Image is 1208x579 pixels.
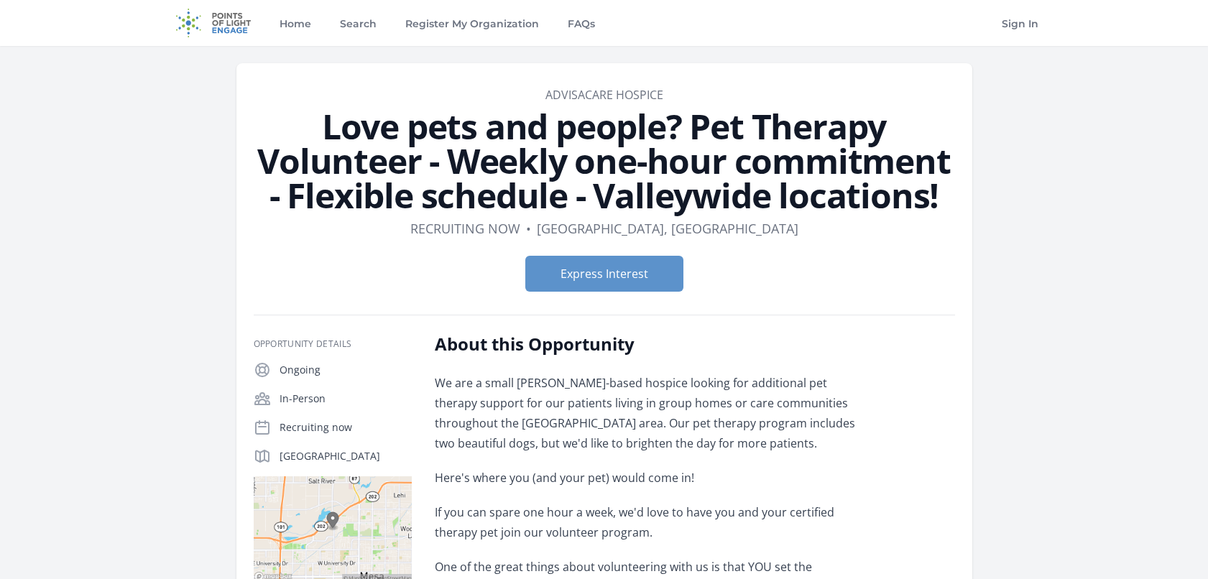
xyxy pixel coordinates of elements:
p: Recruiting now [280,420,412,435]
h3: Opportunity Details [254,338,412,350]
h2: About this Opportunity [435,333,855,356]
p: If you can spare one hour a week, we'd love to have you and your certified therapy pet join our v... [435,502,855,542]
button: Express Interest [525,256,683,292]
a: AdvisaCare Hospice [545,87,663,103]
p: We are a small [PERSON_NAME]-based hospice looking for additional pet therapy support for our pat... [435,373,855,453]
h1: Love pets and people? Pet Therapy Volunteer - Weekly one-hour commitment - Flexible schedule - Va... [254,109,955,213]
p: In-Person [280,392,412,406]
p: [GEOGRAPHIC_DATA] [280,449,412,463]
p: Here's where you (and your pet) would come in! [435,468,855,488]
dd: Recruiting now [410,218,520,238]
div: • [526,218,531,238]
dd: [GEOGRAPHIC_DATA], [GEOGRAPHIC_DATA] [537,218,798,238]
p: Ongoing [280,363,412,377]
